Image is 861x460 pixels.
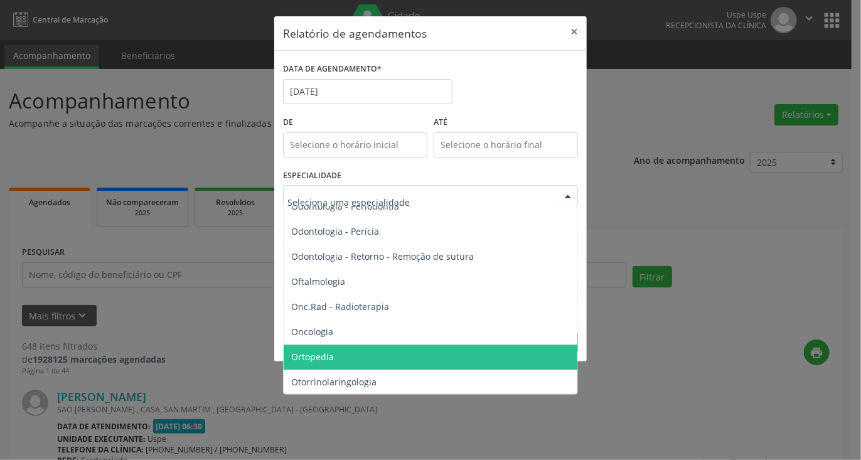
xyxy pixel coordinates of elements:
span: Odontologia - Perícia [291,225,379,237]
button: Close [562,16,587,47]
h5: Relatório de agendamentos [283,25,427,41]
span: Otorrinolaringologia [291,376,377,388]
input: Seleciona uma especialidade [287,190,552,215]
input: Selecione uma data ou intervalo [283,79,452,104]
span: Odontologia - Retorno - Remoção de sutura [291,250,474,262]
label: De [283,113,427,132]
input: Selecione o horário final [434,132,578,158]
span: Onc.Rad - Radioterapia [291,301,389,313]
label: ESPECIALIDADE [283,166,341,186]
label: ATÉ [434,113,578,132]
label: DATA DE AGENDAMENTO [283,60,382,79]
span: Odontologia - Periodontia [291,200,399,212]
span: Oncologia [291,326,333,338]
input: Selecione o horário inicial [283,132,427,158]
span: Oftalmologia [291,275,345,287]
span: Ortopedia [291,351,334,363]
